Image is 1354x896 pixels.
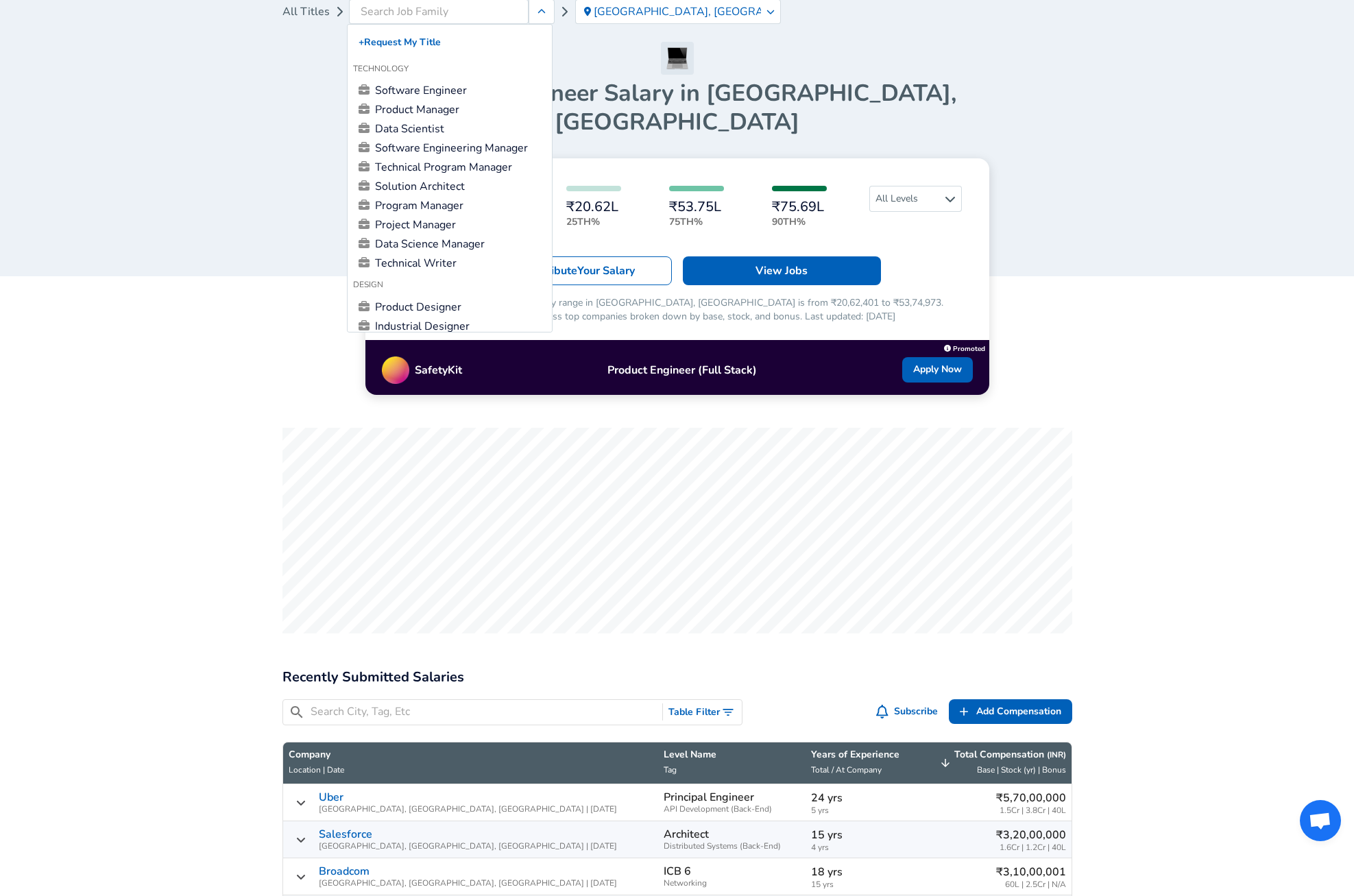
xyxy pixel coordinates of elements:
[663,700,742,725] button: Toggle Search Filters
[811,748,910,762] p: Years of Experience
[996,827,1066,843] p: ₹3,20,00,000
[949,699,1072,725] a: Add Compensation
[393,296,962,324] p: The average Software Engineer Salary range in [GEOGRAPHIC_DATA], [GEOGRAPHIC_DATA] is from ₹20,62...
[353,274,383,296] span: Design
[1300,800,1341,841] div: Open chat
[353,197,546,214] a: Program Manager
[353,236,546,252] a: Data Science Manager
[353,159,546,175] a: Technical Program Manager
[289,764,344,775] span: Location | Date
[921,748,1066,778] span: Total Compensation (INR) Base | Stock (yr) | Bonus
[811,790,910,806] p: 24 yrs
[353,121,546,137] a: Data Scientist
[664,748,801,762] p: Level Name
[811,843,910,852] span: 4 yrs
[566,199,621,215] h6: ₹20.62L
[353,255,546,271] a: Technical Writer
[664,805,801,814] span: API Development (Back-End)
[977,764,1066,775] span: Base | Stock (yr) | Bonus
[353,178,546,195] a: Solution Architect
[996,880,1066,889] span: 60L | 2.5Cr | N/A
[664,865,691,877] p: ICB 6
[772,215,827,229] p: 90th%
[811,827,910,843] p: 15 yrs
[319,879,617,888] span: [GEOGRAPHIC_DATA], [GEOGRAPHIC_DATA], [GEOGRAPHIC_DATA] | [DATE]
[353,217,546,233] a: Project Manager
[683,256,881,285] a: View Jobs
[353,101,546,118] a: Product Manager
[996,864,1066,880] p: ₹3,10,00,001
[870,186,961,211] span: All Levels
[382,356,409,384] img: Promo Logo
[289,748,362,778] span: CompanyLocation | Date
[664,828,709,840] p: Architect
[661,42,694,75] img: Software Engineer Icon
[664,764,677,775] span: Tag
[944,341,985,354] a: Promoted
[289,748,344,762] p: Company
[282,79,1072,136] h1: Software Engineer Salary in [GEOGRAPHIC_DATA], [GEOGRAPHIC_DATA]
[319,828,372,840] a: Salesforce
[319,865,370,877] a: Broadcom
[353,58,409,80] span: Technology
[319,842,617,851] span: [GEOGRAPHIC_DATA], [GEOGRAPHIC_DATA], [GEOGRAPHIC_DATA] | [DATE]
[566,215,621,229] p: 25th%
[811,864,910,880] p: 18 yrs
[772,199,827,215] h6: ₹75.69L
[996,843,1066,852] span: 1.6Cr | 1.2Cr | 40L
[669,215,724,229] p: 75th%
[311,703,657,721] input: Search City, Tag, Etc
[510,263,635,279] p: 💪 Contribute
[755,263,808,279] p: View Jobs
[811,764,882,775] span: Total / At Company
[594,5,761,18] p: [GEOGRAPHIC_DATA], [GEOGRAPHIC_DATA]
[577,263,635,278] span: Your Salary
[282,666,1072,688] h2: Recently Submitted Salaries
[1047,749,1066,761] button: (INR)
[954,748,1066,762] p: Total Compensation
[319,791,343,803] a: Uber
[902,357,973,383] a: Apply Now
[873,699,943,725] button: Subscribe
[415,362,462,378] p: SafetyKit
[669,199,724,215] h6: ₹53.75L
[353,140,546,156] a: Software Engineering Manager
[664,842,801,851] span: Distributed Systems (Back-End)
[474,256,672,285] a: 💪ContributeYour Salary
[353,82,546,99] a: Software Engineer
[996,790,1066,806] p: ₹5,70,00,000
[353,299,546,315] a: Product Designer
[811,880,910,889] span: 15 yrs
[976,703,1061,721] span: Add Compensation
[664,791,754,803] p: Principal Engineer
[462,362,902,378] p: Product Engineer (Full Stack)
[353,318,546,335] a: Industrial Designer
[319,805,617,814] span: [GEOGRAPHIC_DATA], [GEOGRAPHIC_DATA], [GEOGRAPHIC_DATA] | [DATE]
[353,30,546,56] button: +Request My Title
[811,806,910,815] span: 5 yrs
[996,806,1066,815] span: 1.5Cr | 3.8Cr | 40L
[664,879,801,888] span: Networking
